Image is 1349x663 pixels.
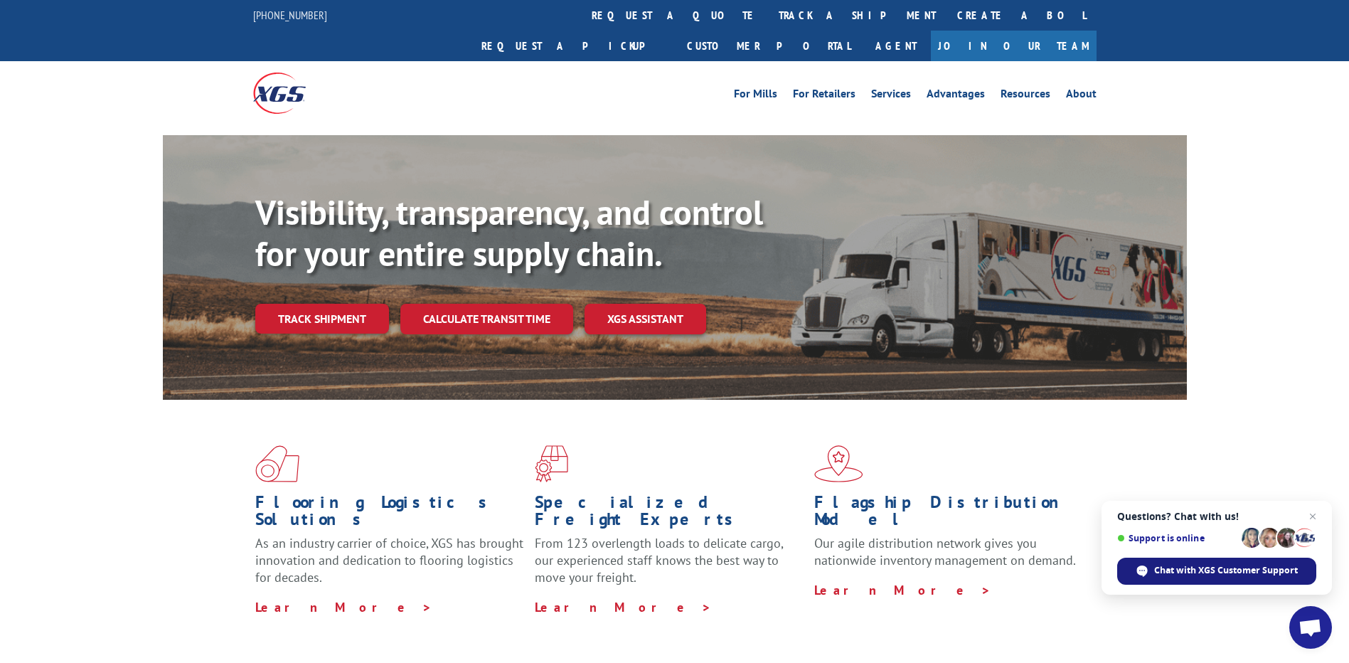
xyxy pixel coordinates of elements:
[255,494,524,535] h1: Flooring Logistics Solutions
[1117,558,1316,585] div: Chat with XGS Customer Support
[927,88,985,104] a: Advantages
[1117,511,1316,522] span: Questions? Chat with us!
[585,304,706,334] a: XGS ASSISTANT
[734,88,777,104] a: For Mills
[814,494,1083,535] h1: Flagship Distribution Model
[1117,533,1237,543] span: Support is online
[814,445,863,482] img: xgs-icon-flagship-distribution-model-red
[1289,606,1332,649] div: Open chat
[793,88,855,104] a: For Retailers
[861,31,931,61] a: Agent
[1001,88,1050,104] a: Resources
[676,31,861,61] a: Customer Portal
[1066,88,1097,104] a: About
[931,31,1097,61] a: Join Our Team
[255,535,523,585] span: As an industry carrier of choice, XGS has brought innovation and dedication to flooring logistics...
[400,304,573,334] a: Calculate transit time
[535,535,804,598] p: From 123 overlength loads to delicate cargo, our experienced staff knows the best way to move you...
[814,582,991,598] a: Learn More >
[1154,564,1298,577] span: Chat with XGS Customer Support
[255,599,432,615] a: Learn More >
[253,8,327,22] a: [PHONE_NUMBER]
[871,88,911,104] a: Services
[255,190,763,275] b: Visibility, transparency, and control for your entire supply chain.
[255,445,299,482] img: xgs-icon-total-supply-chain-intelligence-red
[535,599,712,615] a: Learn More >
[535,494,804,535] h1: Specialized Freight Experts
[1304,508,1321,525] span: Close chat
[255,304,389,334] a: Track shipment
[535,445,568,482] img: xgs-icon-focused-on-flooring-red
[814,535,1076,568] span: Our agile distribution network gives you nationwide inventory management on demand.
[471,31,676,61] a: Request a pickup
